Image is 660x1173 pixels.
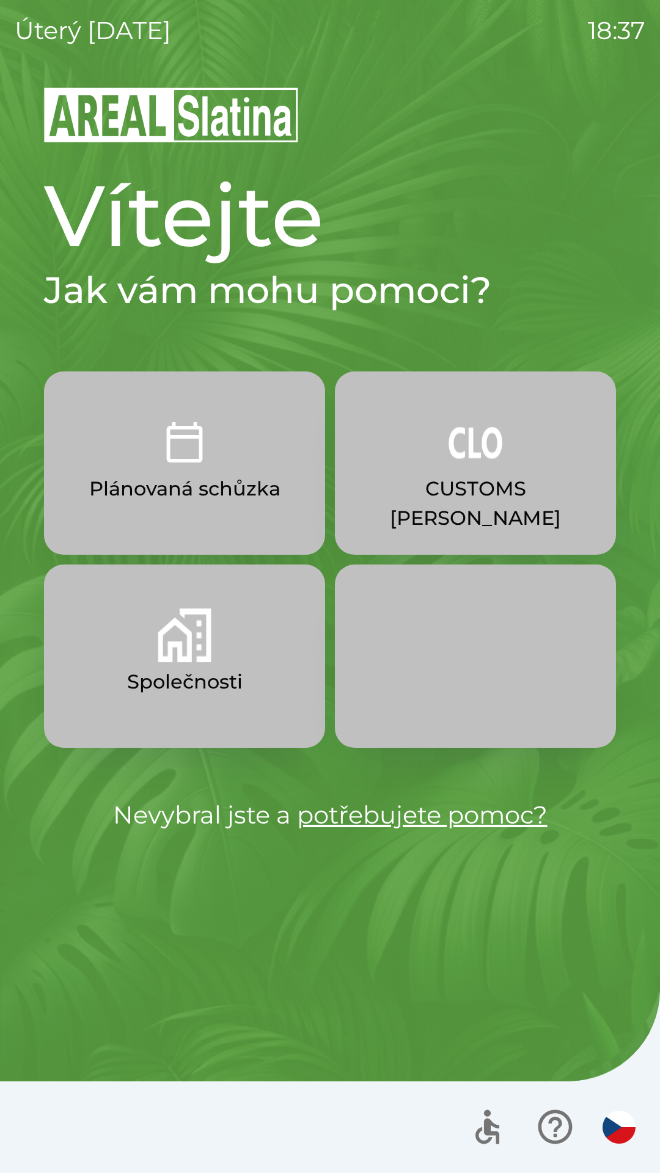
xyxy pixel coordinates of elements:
a: potřebujete pomoc? [297,800,548,830]
button: CUSTOMS [PERSON_NAME] [335,371,616,555]
button: Společnosti [44,565,325,748]
p: CUSTOMS [PERSON_NAME] [364,474,587,533]
p: Plánovaná schůzka [89,474,280,503]
h1: Vítejte [44,164,616,268]
img: 58b4041c-2a13-40f9-aad2-b58ace873f8c.png [158,608,211,662]
p: 18:37 [588,12,645,49]
p: Nevybral jste a [44,797,616,833]
img: 0ea463ad-1074-4378-bee6-aa7a2f5b9440.png [158,415,211,469]
img: Logo [44,86,616,144]
img: cs flag [603,1111,636,1144]
p: úterý [DATE] [15,12,171,49]
h2: Jak vám mohu pomoci? [44,268,616,313]
p: Společnosti [127,667,243,696]
button: Plánovaná schůzka [44,371,325,555]
img: 889875ac-0dea-4846-af73-0927569c3e97.png [449,415,502,469]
